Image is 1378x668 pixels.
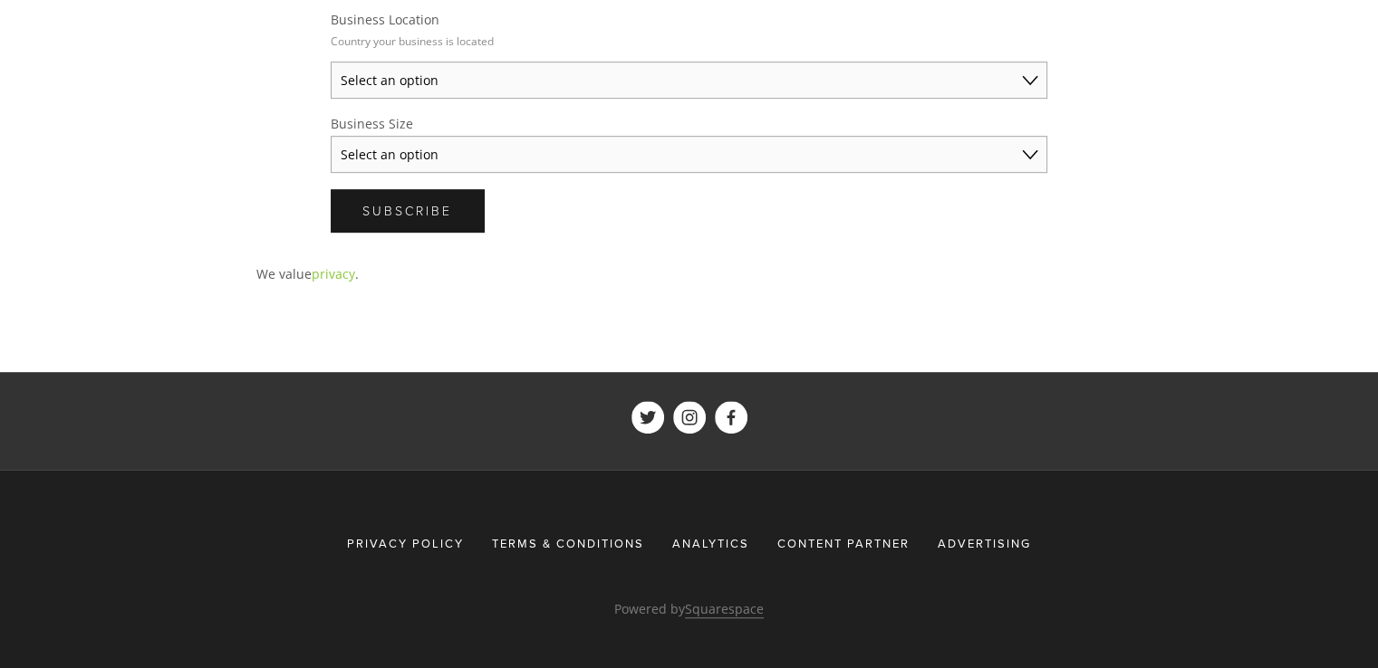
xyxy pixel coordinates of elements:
span: Advertising [938,535,1031,551]
a: Terms & Conditions [480,528,656,560]
span: Terms & Conditions [492,535,644,551]
div: Analytics [660,528,761,560]
a: Privacy Policy [347,528,476,560]
button: SubscribeSubscribe [331,189,484,232]
a: ShelfTrend [673,401,706,434]
a: Advertising [926,528,1031,560]
span: Subscribe [362,202,452,219]
p: Country your business is located [331,28,494,54]
span: Privacy Policy [347,535,464,551]
span: Business Location [331,11,439,28]
a: privacy [312,265,355,282]
select: Business Location [331,62,1047,99]
a: Squarespace [685,600,764,618]
p: We value . [256,262,1123,285]
a: ShelfTrend [715,401,747,434]
p: Powered by [256,597,1123,620]
a: ShelfTrend [631,401,664,434]
span: Content Partner [777,535,910,551]
a: Content Partner [766,528,921,560]
select: Business Size [331,136,1047,173]
span: Business Size [331,115,413,132]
